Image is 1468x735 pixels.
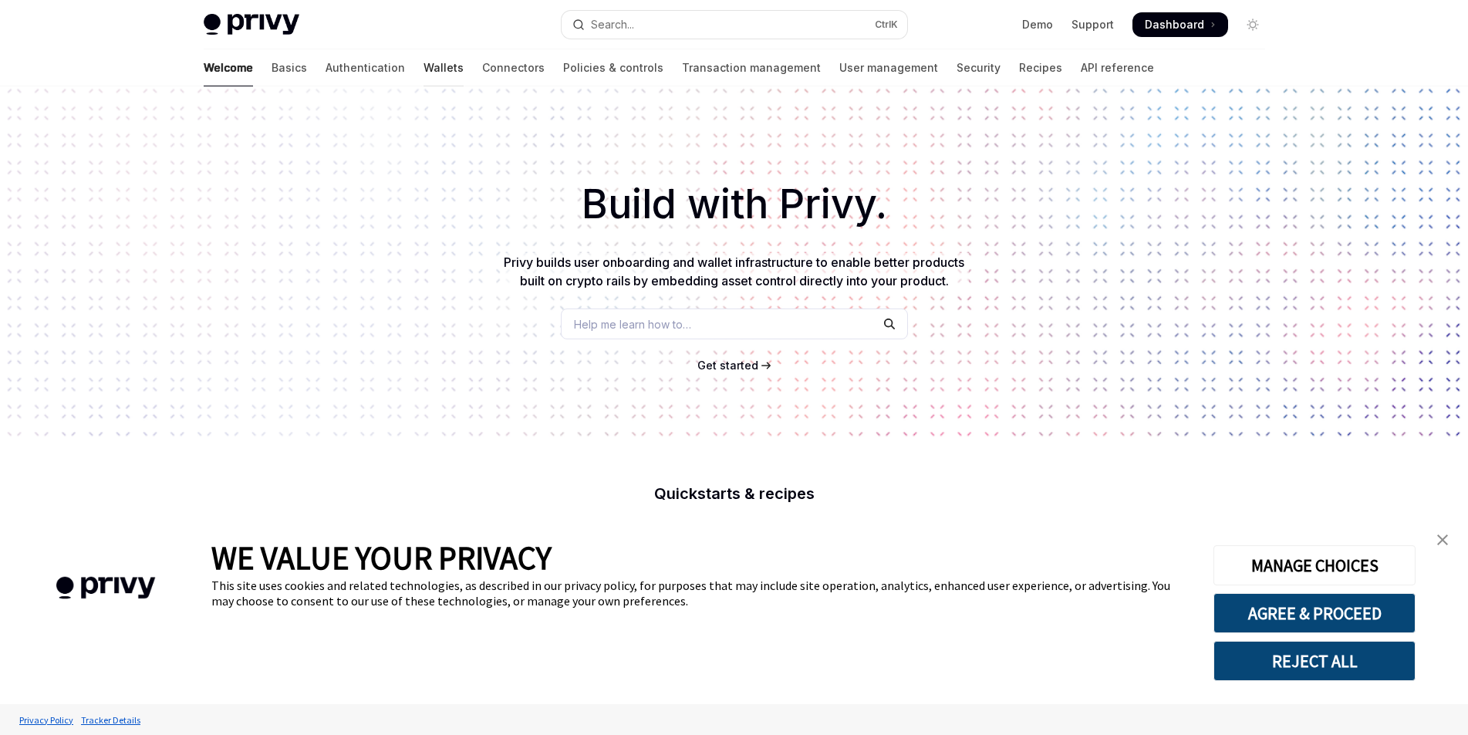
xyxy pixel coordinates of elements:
a: Tracker Details [77,706,144,733]
button: AGREE & PROCEED [1213,593,1416,633]
button: Open search [562,11,907,39]
span: WE VALUE YOUR PRIVACY [211,538,552,578]
a: Support [1071,17,1114,32]
img: close banner [1437,534,1448,545]
h1: Build with Privy. [25,174,1443,234]
a: Demo [1022,17,1053,32]
span: Privy builds user onboarding and wallet infrastructure to enable better products built on crypto ... [504,255,964,288]
a: API reference [1081,49,1154,86]
a: close banner [1427,524,1458,555]
a: Basics [272,49,307,86]
a: User management [839,49,938,86]
a: Dashboard [1132,12,1228,37]
a: Wallets [424,49,464,86]
a: Transaction management [682,49,821,86]
a: Privacy Policy [15,706,77,733]
a: Connectors [482,49,545,86]
span: Help me learn how to… [574,316,691,332]
a: Authentication [326,49,405,86]
a: Welcome [204,49,253,86]
span: Ctrl K [875,19,898,31]
button: Toggle dark mode [1240,12,1265,37]
div: This site uses cookies and related technologies, as described in our privacy policy, for purposes... [211,578,1190,609]
img: company logo [23,555,188,622]
button: REJECT ALL [1213,641,1416,681]
a: Get started [697,358,758,373]
span: Get started [697,359,758,372]
a: Security [957,49,1001,86]
a: Policies & controls [563,49,663,86]
div: Search... [591,15,634,34]
a: Recipes [1019,49,1062,86]
button: MANAGE CHOICES [1213,545,1416,585]
h2: Quickstarts & recipes [463,486,1006,501]
img: light logo [204,14,299,35]
span: Dashboard [1145,17,1204,32]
